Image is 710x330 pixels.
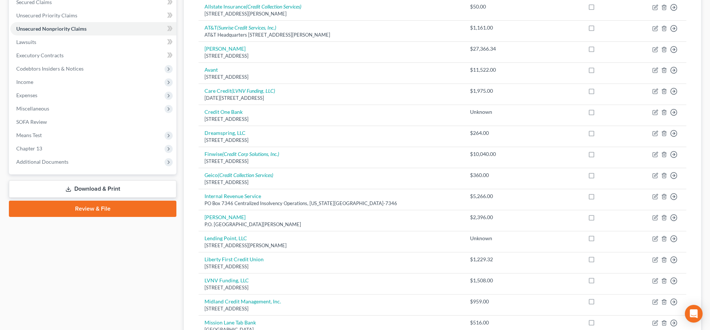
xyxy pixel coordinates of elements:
div: Unknown [470,108,507,116]
div: $264.00 [470,129,507,137]
a: [PERSON_NAME] [204,214,246,220]
div: Open Intercom Messenger [685,305,703,323]
div: [STREET_ADDRESS] [204,179,458,186]
div: $50.00 [470,3,507,10]
div: $5,266.00 [470,193,507,200]
a: [PERSON_NAME] [204,45,246,52]
a: Unsecured Priority Claims [10,9,176,22]
div: $10,040.00 [470,150,507,158]
a: Lawsuits [10,35,176,49]
span: Expenses [16,92,37,98]
div: [STREET_ADDRESS] [204,74,458,81]
a: Executory Contracts [10,49,176,62]
div: $360.00 [470,171,507,179]
span: Miscellaneous [16,105,49,112]
i: (Credit Collection Services) [218,172,273,178]
div: $1,161.00 [470,24,507,31]
i: (Sunrise Credit Services, Inc.) [217,24,276,31]
a: Download & Print [9,180,176,198]
div: $1,508.00 [470,277,507,284]
span: Executory Contracts [16,52,64,58]
a: Review & File [9,201,176,217]
div: [STREET_ADDRESS] [204,116,458,123]
i: (LVNV Funding, LLC) [231,88,275,94]
div: [STREET_ADDRESS] [204,158,458,165]
a: Credit One Bank [204,109,243,115]
a: SOFA Review [10,115,176,129]
a: Avant [204,67,218,73]
div: [STREET_ADDRESS] [204,263,458,270]
a: AT&T(Sunrise Credit Services, Inc.) [204,24,276,31]
div: [STREET_ADDRESS] [204,52,458,59]
div: $11,522.00 [470,66,507,74]
span: Unsecured Priority Claims [16,12,77,18]
div: $516.00 [470,319,507,326]
div: $1,229.32 [470,256,507,263]
span: Codebtors Insiders & Notices [16,65,84,72]
span: Lawsuits [16,39,36,45]
div: $1,975.00 [470,87,507,95]
span: Unsecured Nonpriority Claims [16,25,87,32]
a: Liberty First Credit Union [204,256,264,262]
a: Geico(Credit Collection Services) [204,172,273,178]
span: Means Test [16,132,42,138]
div: [STREET_ADDRESS] [204,305,458,312]
span: Additional Documents [16,159,68,165]
div: $2,396.00 [470,214,507,221]
span: Chapter 13 [16,145,42,152]
div: [STREET_ADDRESS][PERSON_NAME] [204,242,458,249]
div: [STREET_ADDRESS] [204,284,458,291]
div: [STREET_ADDRESS] [204,137,458,144]
a: Lending Point, LLC [204,235,247,241]
div: [DATE][STREET_ADDRESS] [204,95,458,102]
div: $959.00 [470,298,507,305]
a: Allstate Insurance(Credit Collection Services) [204,3,301,10]
div: Unknown [470,235,507,242]
a: Internal Revenue Service [204,193,261,199]
a: Mission Lane Tab Bank [204,319,256,326]
div: AT&T Headquarters [STREET_ADDRESS][PERSON_NAME] [204,31,458,38]
div: $27,366.34 [470,45,507,52]
a: Unsecured Nonpriority Claims [10,22,176,35]
a: LVNV Funding, LLC [204,277,249,283]
div: P.O. [GEOGRAPHIC_DATA][PERSON_NAME] [204,221,458,228]
a: Finwise(Credit Corp Solutions, Inc.) [204,151,279,157]
div: [STREET_ADDRESS][PERSON_NAME] [204,10,458,17]
span: Income [16,79,33,85]
a: Care Credit(LVNV Funding, LLC) [204,88,275,94]
div: PO Box 7346 Centralized Insolvency Operations, [US_STATE][GEOGRAPHIC_DATA]-7346 [204,200,458,207]
i: (Credit Collection Services) [246,3,301,10]
i: (Credit Corp Solutions, Inc.) [222,151,279,157]
a: Midland Credit Management, Inc. [204,298,281,305]
span: SOFA Review [16,119,47,125]
a: Dreamspring, LLC [204,130,246,136]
